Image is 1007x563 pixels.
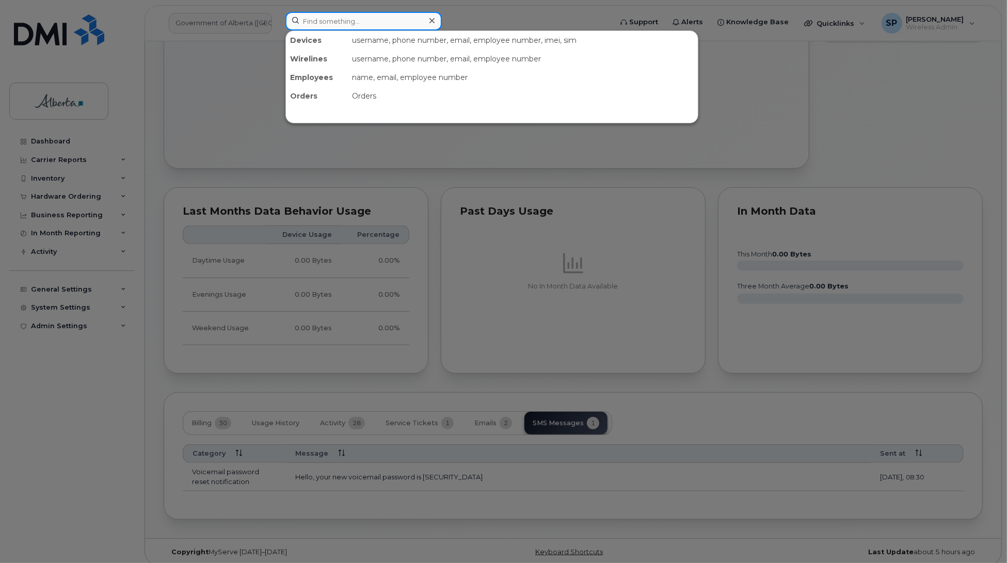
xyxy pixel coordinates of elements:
[286,68,348,87] div: Employees
[286,87,348,105] div: Orders
[286,50,348,68] div: Wirelines
[348,87,698,105] div: Orders
[348,68,698,87] div: name, email, employee number
[348,50,698,68] div: username, phone number, email, employee number
[285,12,442,30] input: Find something...
[286,31,348,50] div: Devices
[348,31,698,50] div: username, phone number, email, employee number, imei, sim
